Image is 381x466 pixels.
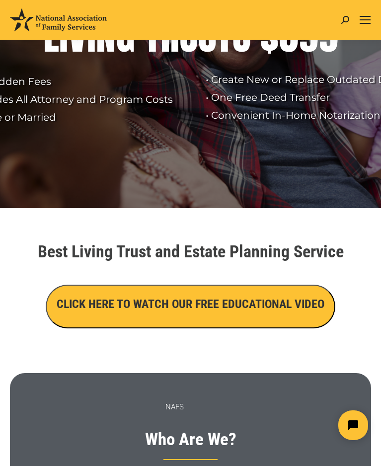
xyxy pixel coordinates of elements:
[15,243,366,260] h1: Best Living Trust and Estate Planning Service
[57,296,324,312] h3: CLICK HERE TO WATCH OUR FREE EDUCATIONAL VIDEO
[10,431,371,448] h3: Who Are We?
[359,14,371,26] a: Mobile menu icon
[46,285,335,328] button: CLICK HERE TO WATCH OUR FREE EDUCATIONAL VIDEO
[165,398,216,416] p: NAFS
[10,8,107,31] img: National Association of Family Services
[206,402,377,449] iframe: Tidio Chat
[46,300,335,310] a: CLICK HERE TO WATCH OUR FREE EDUCATIONAL VIDEO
